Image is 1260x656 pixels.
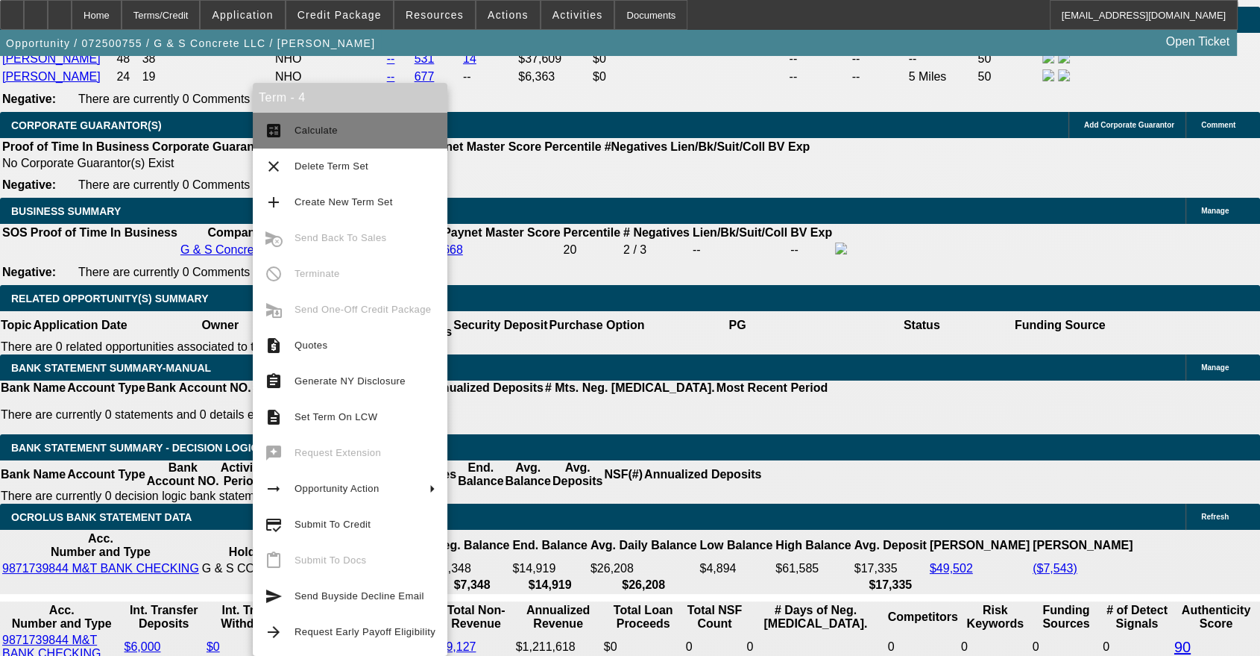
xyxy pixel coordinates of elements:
div: 2 / 3 [623,243,690,257]
b: # Negatives [623,226,690,239]
td: -- [851,51,907,67]
b: Lien/Bk/Suit/Coll [670,140,765,153]
th: Most Recent Period [716,381,828,396]
td: -- [788,51,849,67]
td: 5 Miles [908,69,976,85]
td: $61,585 [775,561,851,576]
td: $7,348 [434,561,510,576]
a: Open Ticket [1160,29,1235,54]
mat-icon: description [265,408,283,426]
th: $14,919 [511,578,588,593]
a: -- [387,52,395,65]
th: Authenticity Score [1174,603,1259,631]
span: Bank Statement Summary - Decision Logic [11,442,259,454]
a: $0 [207,640,220,653]
th: Total Non-Revenue [438,603,513,631]
th: # Mts. Neg. [MEDICAL_DATA]. [544,381,716,396]
span: BUSINESS SUMMARY [11,205,121,217]
th: Avg. Deposits [552,460,604,489]
a: 9871739844 M&T BANK CHECKING [2,562,199,575]
th: Int. Transfer Deposits [124,603,204,631]
th: Avg. Balance [504,460,551,489]
b: Negative: [2,93,56,105]
b: Negative: [2,178,56,191]
th: Bank Account NO. [146,460,220,489]
span: Manage [1201,207,1229,215]
th: Sum of the Total NSF Count and Total Overdraft Fee Count from Ocrolus [685,603,745,631]
td: $37,609 [517,51,590,67]
th: Purchase Option [548,311,645,340]
th: Security Deposit [453,311,548,340]
mat-icon: assignment [265,372,283,390]
a: 90 [1174,639,1191,655]
a: [PERSON_NAME] [2,70,101,83]
b: Percentile [563,226,620,239]
a: 668 [443,243,463,256]
th: $7,348 [434,578,510,593]
span: Resources [406,9,464,21]
span: Application [212,9,273,21]
a: 531 [415,52,435,65]
th: [PERSON_NAME] [929,531,1030,560]
span: Credit Package [297,9,382,21]
mat-icon: send [265,587,283,605]
button: Actions [476,1,540,29]
div: 20 [563,243,620,257]
a: -- [387,70,395,83]
th: # Days of Neg. [MEDICAL_DATA]. [746,603,885,631]
th: Acc. Holder Name [201,531,330,560]
span: Manage [1201,363,1229,372]
td: No Corporate Guarantor(s) Exist [1,156,816,171]
td: $0 [592,69,787,85]
th: # of Detect Signals [1102,603,1172,631]
td: -- [462,69,516,85]
mat-icon: calculate [265,122,283,140]
td: $4,894 [699,561,773,576]
mat-icon: arrow_right_alt [265,480,283,498]
th: Total Loan Proceeds [603,603,684,631]
td: $17,335 [854,561,927,576]
a: G & S Concrete LLC [180,243,289,256]
p: There are currently 0 statements and 0 details entered on this opportunity [1,408,828,422]
th: Funding Sources [1032,603,1100,631]
td: 50 [977,69,1040,85]
span: Refresh [1201,513,1229,521]
span: Calculate [294,125,338,136]
span: Send Buyside Decline Email [294,590,424,602]
th: Low Balance [699,531,773,560]
th: Acc. Number and Type [1,603,122,631]
th: Owner [128,311,312,340]
span: Delete Term Set [294,160,368,172]
button: Application [201,1,284,29]
a: $49,502 [930,562,973,575]
span: There are currently 0 Comments entered on this opportunity [78,266,394,278]
td: G & S CONCRETE LLC [201,561,330,576]
button: Credit Package [286,1,393,29]
a: 14 [463,52,476,65]
td: $6,363 [517,69,590,85]
span: OCROLUS BANK STATEMENT DATA [11,511,192,523]
th: End. Balance [511,531,588,560]
th: Proof of Time In Business [1,140,150,154]
span: Activities [552,9,603,21]
th: Annualized Deposits [425,381,544,396]
td: 24 [116,69,139,85]
img: facebook-icon.png [1042,69,1054,81]
img: linkedin-icon.png [1058,51,1070,63]
th: NSF(#) [603,460,643,489]
th: Avg. Daily Balance [590,531,698,560]
b: Paynet Master Score [443,226,560,239]
span: Add Corporate Guarantor [1084,121,1174,129]
td: $26,208 [590,561,698,576]
th: # Of Periods [252,381,324,396]
th: [PERSON_NAME] [1032,531,1133,560]
span: Generate NY Disclosure [294,375,406,387]
th: Funding Source [1014,311,1106,340]
a: ($7,543) [1033,562,1077,575]
span: There are currently 0 Comments entered on this opportunity [78,93,394,105]
td: NHO [274,69,385,85]
b: Percentile [544,140,601,153]
th: Account Type [66,381,146,396]
th: Activity Period [220,460,265,489]
th: PG [645,311,829,340]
